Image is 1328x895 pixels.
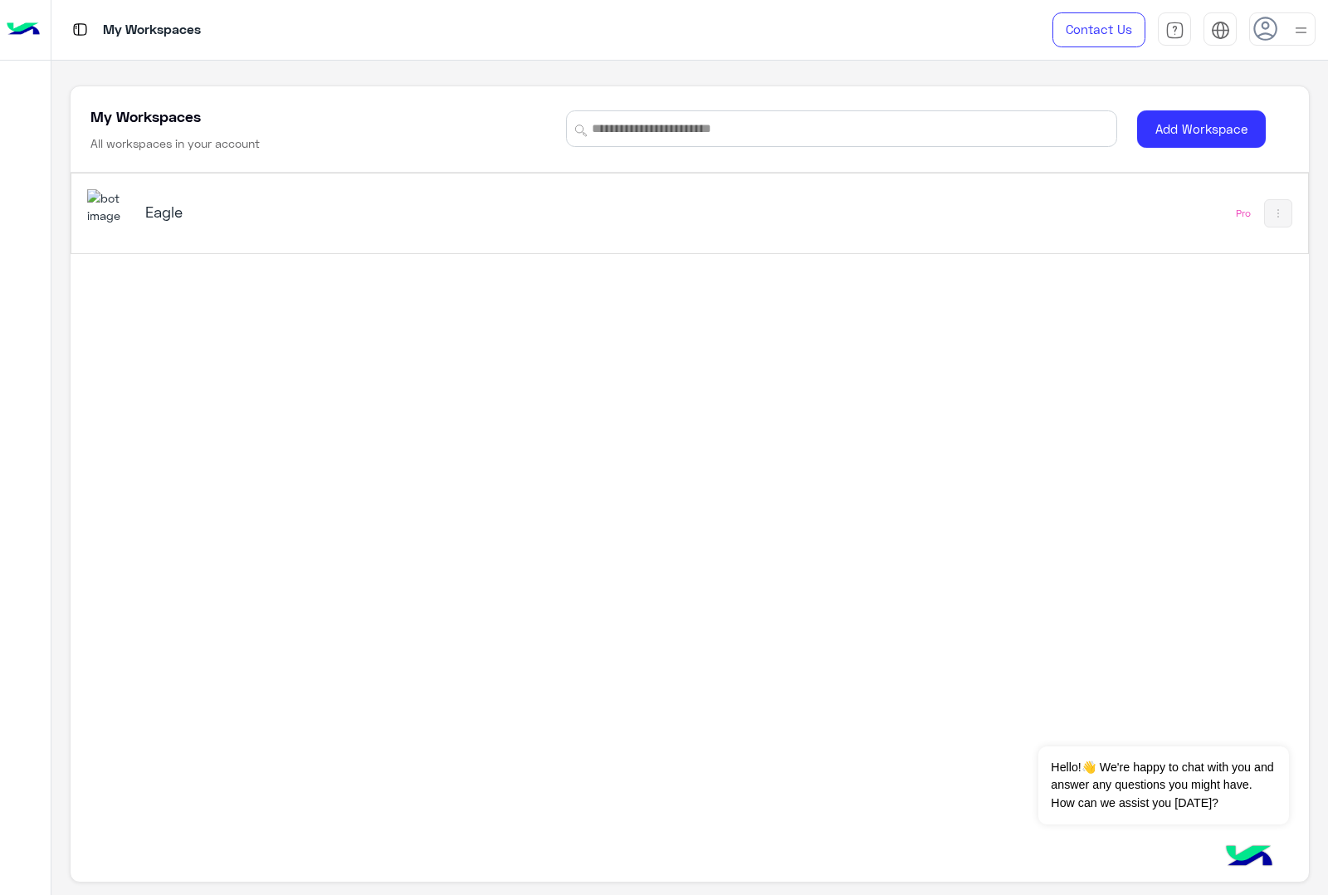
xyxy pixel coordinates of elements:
img: profile [1291,20,1311,41]
button: Add Workspace [1137,110,1266,148]
a: tab [1158,12,1191,47]
h5: My Workspaces [90,106,201,126]
img: 713415422032625 [87,189,132,225]
img: hulul-logo.png [1220,829,1278,887]
img: Logo [7,12,40,47]
span: Hello!👋 We're happy to chat with you and answer any questions you might have. How can we assist y... [1038,746,1288,824]
img: tab [1165,21,1184,40]
div: Pro [1236,207,1251,220]
img: tab [70,19,90,40]
p: My Workspaces [103,19,201,42]
h6: All workspaces in your account [90,135,260,152]
img: tab [1211,21,1230,40]
a: Contact Us [1052,12,1145,47]
h5: Eagle [145,202,579,222]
